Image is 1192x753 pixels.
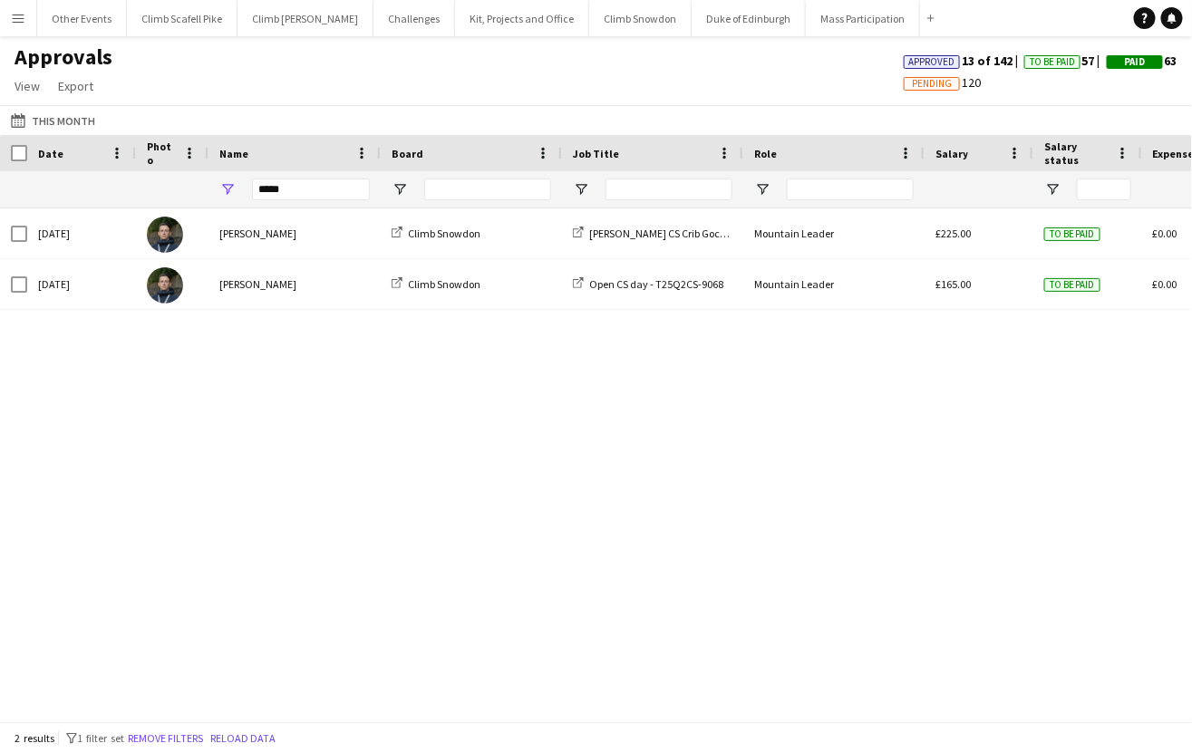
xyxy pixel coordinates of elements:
button: Mass Participation [806,1,920,36]
button: Climb [PERSON_NAME] [237,1,373,36]
span: Date [38,147,63,160]
span: Climb Snowdon [408,227,480,240]
span: 13 of 142 [904,53,1024,69]
input: Job Title Filter Input [606,179,732,200]
button: Open Filter Menu [219,181,236,198]
span: Export [58,78,93,94]
span: Job Title [573,147,619,160]
span: To be paid [1044,227,1100,241]
a: Open CS day - T25Q2CS-9068 [573,277,723,291]
div: [DATE] [27,259,136,309]
a: Export [51,74,101,98]
span: £0.00 [1153,227,1177,240]
span: 120 [904,74,981,91]
span: To Be Paid [1030,56,1075,68]
span: £225.00 [935,227,971,240]
span: [PERSON_NAME] CS Crib Goch & Skyline - T25Q2CS-9774 [589,227,845,240]
a: Climb Snowdon [392,277,480,291]
div: [PERSON_NAME] [208,208,381,258]
button: Reload data [207,729,279,748]
span: £0.00 [1153,277,1177,291]
span: To be paid [1044,278,1100,292]
div: Mountain Leader [743,208,925,258]
span: Approved [909,56,955,68]
button: Climb Scafell Pike [127,1,237,36]
img: Conor Watt [147,217,183,253]
span: View [15,78,40,94]
div: [DATE] [27,208,136,258]
button: This Month [7,110,99,131]
button: Kit, Projects and Office [455,1,589,36]
button: Challenges [373,1,455,36]
img: Conor Watt [147,267,183,304]
span: 1 filter set [77,731,124,745]
button: Remove filters [124,729,207,748]
a: View [7,74,47,98]
input: Name Filter Input [252,179,370,200]
button: Open Filter Menu [573,181,589,198]
button: Open Filter Menu [754,181,770,198]
button: Open Filter Menu [1044,181,1061,198]
input: Role Filter Input [787,179,914,200]
span: Salary [935,147,968,160]
span: Board [392,147,423,160]
span: Role [754,147,777,160]
span: Climb Snowdon [408,277,480,291]
button: Duke of Edinburgh [692,1,806,36]
span: Paid [1125,56,1146,68]
span: Photo [147,140,176,167]
span: £165.00 [935,277,971,291]
div: Mountain Leader [743,259,925,309]
span: Pending [912,78,952,90]
button: Climb Snowdon [589,1,692,36]
button: Open Filter Menu [392,181,408,198]
span: Salary status [1044,140,1110,167]
a: Climb Snowdon [392,227,480,240]
input: Salary status Filter Input [1077,179,1131,200]
button: Other Events [37,1,127,36]
span: Open CS day - T25Q2CS-9068 [589,277,723,291]
input: Board Filter Input [424,179,551,200]
a: [PERSON_NAME] CS Crib Goch & Skyline - T25Q2CS-9774 [573,227,845,240]
span: Name [219,147,248,160]
span: 63 [1107,53,1177,69]
div: [PERSON_NAME] [208,259,381,309]
span: 57 [1024,53,1107,69]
